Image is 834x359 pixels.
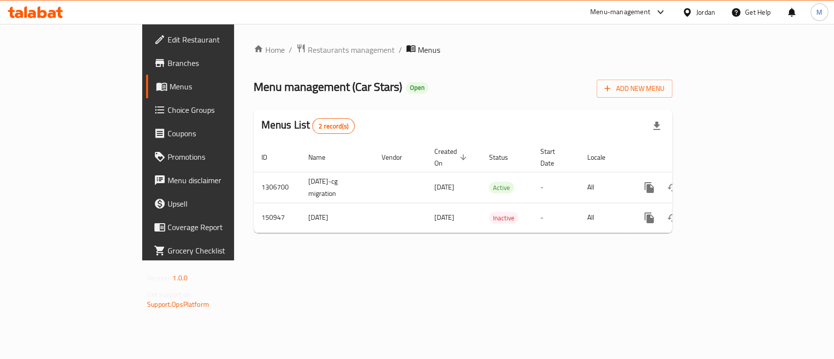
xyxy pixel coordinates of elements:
a: Menus [146,75,281,98]
div: Jordan [696,7,715,18]
span: Restaurants management [308,44,395,56]
h2: Menus List [261,118,355,134]
span: Active [489,182,514,193]
span: [DATE] [434,181,454,193]
a: Branches [146,51,281,75]
td: All [579,203,630,232]
span: Get support on: [147,288,192,301]
button: more [638,206,661,230]
span: Menu disclaimer [168,174,274,186]
span: Version: [147,272,171,284]
span: Start Date [540,146,568,169]
th: Actions [630,143,739,172]
td: All [579,172,630,203]
span: ID [261,151,280,163]
div: Export file [645,114,668,138]
a: Choice Groups [146,98,281,122]
span: Coverage Report [168,221,274,233]
li: / [289,44,292,56]
div: Inactive [489,212,518,224]
li: / [399,44,402,56]
span: 2 record(s) [313,122,354,131]
span: Inactive [489,212,518,224]
span: [DATE] [434,211,454,224]
span: M [816,7,822,18]
td: [DATE] [300,203,374,232]
span: Menu management ( Car Stars ) [254,76,402,98]
button: more [638,176,661,199]
table: enhanced table [254,143,739,233]
span: Edit Restaurant [168,34,274,45]
span: Name [308,151,338,163]
button: Change Status [661,176,684,199]
span: Grocery Checklist [168,245,274,256]
span: Status [489,151,521,163]
a: Grocery Checklist [146,239,281,262]
td: [DATE]-cg migration [300,172,374,203]
a: Promotions [146,145,281,169]
span: Open [406,84,428,92]
div: Menu-management [590,6,650,18]
nav: breadcrumb [254,43,672,56]
span: Menus [170,81,274,92]
button: Change Status [661,206,684,230]
a: Upsell [146,192,281,215]
a: Edit Restaurant [146,28,281,51]
span: Add New Menu [604,83,664,95]
span: Menus [418,44,440,56]
span: Vendor [382,151,415,163]
td: - [533,203,579,232]
td: - [533,172,579,203]
span: Coupons [168,127,274,139]
div: Total records count [312,118,355,134]
span: Upsell [168,198,274,210]
a: Menu disclaimer [146,169,281,192]
a: Coupons [146,122,281,145]
button: Add New Menu [597,80,672,98]
span: Created On [434,146,470,169]
div: Open [406,82,428,94]
span: Choice Groups [168,104,274,116]
span: Promotions [168,151,274,163]
span: Branches [168,57,274,69]
span: 1.0.0 [172,272,188,284]
a: Coverage Report [146,215,281,239]
a: Support.OpsPlatform [147,298,209,311]
span: Locale [587,151,618,163]
a: Restaurants management [296,43,395,56]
